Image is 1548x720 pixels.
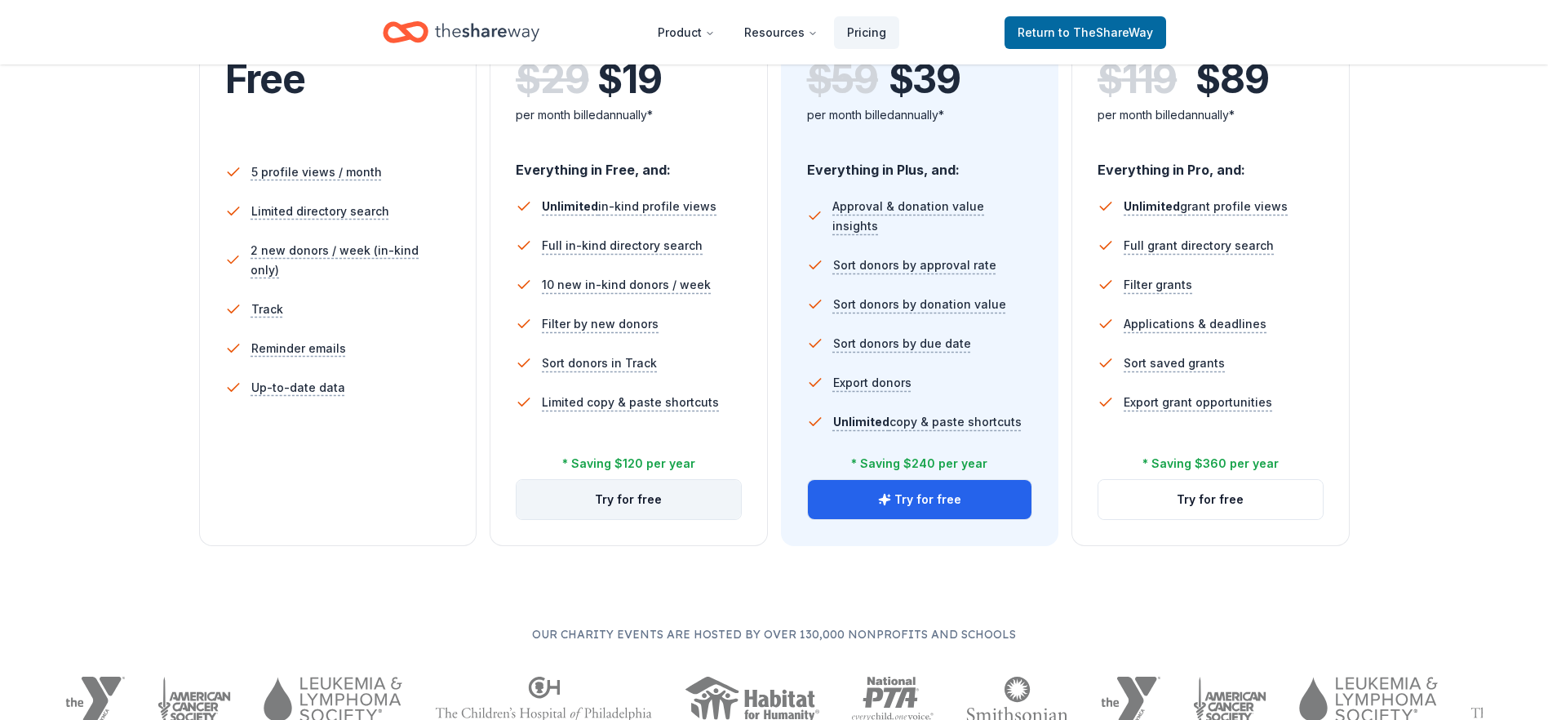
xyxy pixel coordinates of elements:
button: Try for free [517,480,741,519]
span: Full in-kind directory search [542,236,703,256]
span: Up-to-date data [251,378,345,398]
a: Pricing [834,16,899,49]
span: Free [225,55,305,103]
span: Track [251,300,283,319]
div: * Saving $360 per year [1142,454,1279,473]
button: Product [645,16,728,49]
span: $ 39 [889,56,960,102]
span: 10 new in-kind donors / week [542,275,711,295]
span: 5 profile views / month [251,162,382,182]
button: Try for free [1098,480,1323,519]
div: Everything in Plus, and: [807,146,1033,180]
span: $ 89 [1195,56,1268,102]
span: Sort donors in Track [542,353,657,373]
span: Sort saved grants [1124,353,1225,373]
nav: Main [645,13,899,51]
span: to TheShareWay [1058,25,1153,39]
span: Sort donors by donation value [833,295,1006,314]
div: per month billed annually* [516,105,742,125]
span: Full grant directory search [1124,236,1274,256]
button: Resources [731,16,831,49]
span: copy & paste shortcuts [833,415,1022,429]
div: per month billed annually* [1098,105,1324,125]
span: Unlimited [542,199,598,213]
div: * Saving $240 per year [851,454,987,473]
span: Unlimited [833,415,889,429]
span: Sort donors by due date [833,334,971,353]
span: Filter grants [1124,275,1192,295]
span: Sort donors by approval rate [833,256,996,275]
span: 2 new donors / week (in-kind only) [251,241,450,280]
div: per month billed annually* [807,105,1033,125]
p: Our charity events are hosted by over 130,000 nonprofits and schools [65,624,1483,644]
div: Everything in Pro, and: [1098,146,1324,180]
span: Return [1018,23,1153,42]
span: grant profile views [1124,199,1288,213]
span: Limited copy & paste shortcuts [542,393,719,412]
span: Filter by new donors [542,314,659,334]
button: Try for free [808,480,1032,519]
a: Returnto TheShareWay [1005,16,1166,49]
span: in-kind profile views [542,199,716,213]
span: Applications & deadlines [1124,314,1266,334]
div: Everything in Free, and: [516,146,742,180]
span: $ 19 [597,56,661,102]
span: Unlimited [1124,199,1180,213]
span: Export grant opportunities [1124,393,1272,412]
span: Limited directory search [251,202,389,221]
a: Home [383,13,539,51]
span: Approval & donation value insights [832,197,1032,236]
span: Reminder emails [251,339,346,358]
div: * Saving $120 per year [562,454,695,473]
span: Export donors [833,373,912,393]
